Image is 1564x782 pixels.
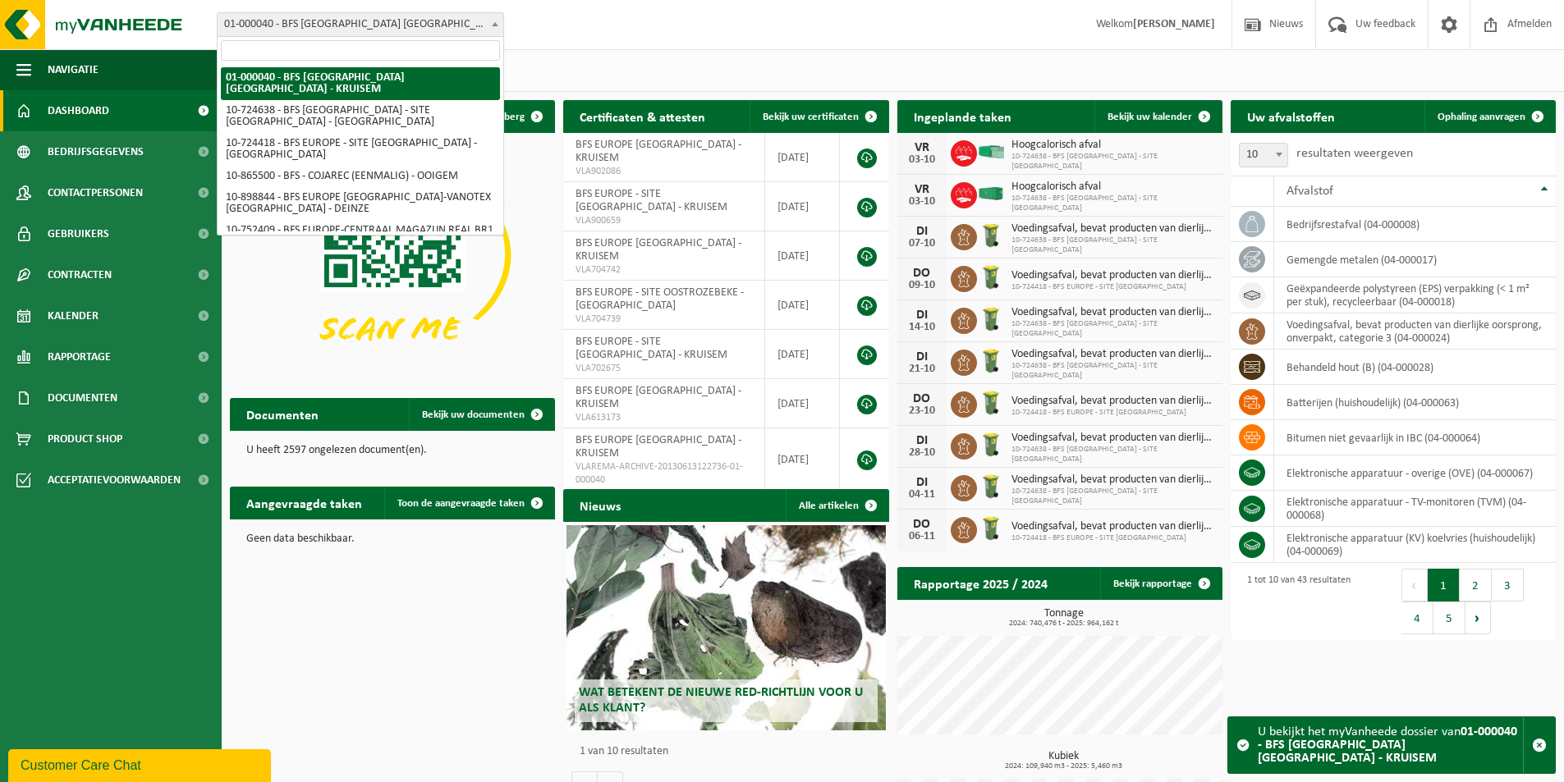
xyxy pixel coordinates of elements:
[48,418,122,460] span: Product Shop
[48,131,144,172] span: Bedrijfsgegevens
[48,213,109,254] span: Gebruikers
[422,409,525,420] span: Bekijk uw documenten
[576,165,752,178] span: VLA902086
[576,214,752,227] span: VLA900659
[576,434,741,460] span: BFS EUROPE [GEOGRAPHIC_DATA] - KRUISEM
[906,196,938,208] div: 03-10
[576,237,741,263] span: BFS EUROPE [GEOGRAPHIC_DATA] - KRUISEM
[1492,569,1524,601] button: 3
[906,392,938,405] div: DO
[906,762,1222,771] span: 2024: 109,940 m3 - 2025: 5,460 m3
[1011,222,1214,236] span: Voedingsafval, bevat producten van dierlijke oorsprong, onverpakt, categorie 3
[1011,269,1214,282] span: Voedingsafval, bevat producten van dierlijke oorsprong, onverpakt, categorie 3
[906,489,938,501] div: 04-11
[576,263,752,277] span: VLA704742
[1133,18,1215,30] strong: [PERSON_NAME]
[230,133,555,377] img: Download de VHEPlus App
[1100,567,1221,600] a: Bekijk rapportage
[1424,100,1554,133] a: Ophaling aanvragen
[48,295,99,336] span: Kalender
[906,183,938,196] div: VR
[765,231,840,281] td: [DATE]
[1011,520,1214,533] span: Voedingsafval, bevat producten van dierlijke oorsprong, onverpakt, categorie 3
[1011,306,1214,319] span: Voedingsafval, bevat producten van dierlijke oorsprong, onverpakt, categorie 3
[8,746,274,782] iframe: chat widget
[765,182,840,231] td: [DATE]
[906,620,1222,628] span: 2024: 740,476 t - 2025: 964,162 t
[906,518,938,531] div: DO
[563,100,722,132] h2: Certificaten & attesten
[906,350,938,364] div: DI
[1274,420,1556,455] td: bitumen niet gevaarlijk in IBC (04-000064)
[1231,100,1351,132] h2: Uw afvalstoffen
[576,336,727,361] span: BFS EUROPE - SITE [GEOGRAPHIC_DATA] - KRUISEM
[1274,207,1556,242] td: bedrijfsrestafval (04-000008)
[1438,112,1525,122] span: Ophaling aanvragen
[1011,432,1214,445] span: Voedingsafval, bevat producten van dierlijke oorsprong, onverpakt, categorie 3
[977,431,1005,459] img: WB-0140-HPE-GN-50
[221,166,500,187] li: 10-865500 - BFS - COJAREC (EENMALIG) - OOIGEM
[580,746,880,757] p: 1 van 10 resultaten
[786,489,887,522] a: Alle artikelen
[576,411,752,424] span: VLA613173
[1011,236,1214,255] span: 10-724638 - BFS [GEOGRAPHIC_DATA] - SITE [GEOGRAPHIC_DATA]
[48,336,111,377] span: Rapportage
[906,309,938,322] div: DI
[906,267,938,280] div: DO
[977,186,1005,201] img: HK-XC-40-GN-00
[1274,277,1556,313] td: geëxpandeerde polystyreen (EPS) verpakking (< 1 m² per stuk), recycleerbaar (04-000018)
[750,100,887,133] a: Bekijk uw certificaten
[1274,527,1556,563] td: elektronische apparatuur (KV) koelvries (huishoudelijk) (04-000069)
[48,49,99,90] span: Navigatie
[1011,348,1214,361] span: Voedingsafval, bevat producten van dierlijke oorsprong, onverpakt, categorie 3
[1011,139,1214,152] span: Hoogcalorisch afval
[230,398,335,430] h2: Documenten
[906,322,938,333] div: 14-10
[765,379,840,428] td: [DATE]
[1011,445,1214,464] span: 10-724638 - BFS [GEOGRAPHIC_DATA] - SITE [GEOGRAPHIC_DATA]
[563,489,637,521] h2: Nieuws
[221,133,500,166] li: 10-724418 - BFS EUROPE - SITE [GEOGRAPHIC_DATA] - [GEOGRAPHIC_DATA]
[488,112,525,122] span: Verberg
[1274,242,1556,277] td: gemengde metalen (04-000017)
[1274,491,1556,527] td: elektronische apparatuur - TV-monitoren (TVM) (04-000068)
[384,487,553,519] a: Toon de aangevraagde taken
[906,405,938,417] div: 23-10
[906,364,938,375] div: 21-10
[1108,112,1192,122] span: Bekijk uw kalender
[977,222,1005,249] img: WB-0140-HPE-GN-50
[1011,473,1214,487] span: Voedingsafval, bevat producten van dierlijke oorsprong, onverpakt, categorie 3
[1011,194,1214,213] span: 10-724638 - BFS [GEOGRAPHIC_DATA] - SITE [GEOGRAPHIC_DATA]
[221,220,500,253] li: 10-752409 - BFS EUROPE-CENTRAAL MAGAZIJN REAL BR1 - KRUISEM
[576,188,727,213] span: BFS EUROPE - SITE [GEOGRAPHIC_DATA] - KRUISEM
[1011,152,1214,171] span: 10-724638 - BFS [GEOGRAPHIC_DATA] - SITE [GEOGRAPHIC_DATA]
[1401,601,1433,634] button: 4
[1258,725,1517,765] strong: 01-000040 - BFS [GEOGRAPHIC_DATA] [GEOGRAPHIC_DATA] - KRUISEM
[1011,319,1214,339] span: 10-724638 - BFS [GEOGRAPHIC_DATA] - SITE [GEOGRAPHIC_DATA]
[765,428,840,491] td: [DATE]
[48,254,112,295] span: Contracten
[576,362,752,375] span: VLA702675
[906,154,938,166] div: 03-10
[409,398,553,431] a: Bekijk uw documenten
[1274,455,1556,491] td: elektronische apparatuur - overige (OVE) (04-000067)
[906,280,938,291] div: 09-10
[1011,181,1214,194] span: Hoogcalorisch afval
[977,473,1005,501] img: WB-0140-HPE-GN-50
[230,487,378,519] h2: Aangevraagde taken
[1240,144,1287,167] span: 10
[765,281,840,330] td: [DATE]
[48,377,117,418] span: Documenten
[977,389,1005,417] img: WB-0140-HPE-GN-50
[765,133,840,182] td: [DATE]
[906,476,938,489] div: DI
[1401,569,1428,601] button: Previous
[906,531,938,542] div: 06-11
[576,385,741,410] span: BFS EUROPE [GEOGRAPHIC_DATA] - KRUISEM
[1433,601,1465,634] button: 5
[906,434,938,447] div: DI
[397,498,525,509] span: Toon de aangevraagde taken
[576,460,752,487] span: VLAREMA-ARCHIVE-20130613122736-01-000040
[763,112,859,122] span: Bekijk uw certificaten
